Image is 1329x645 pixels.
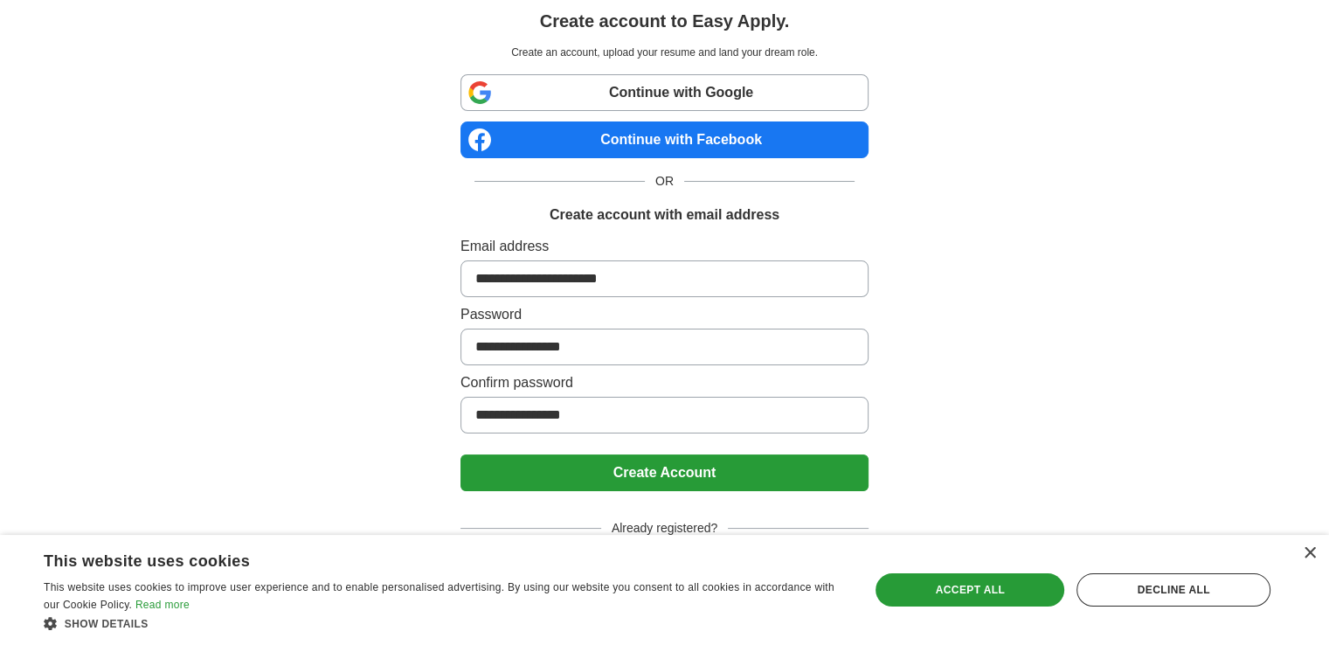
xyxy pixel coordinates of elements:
[44,581,834,611] span: This website uses cookies to improve user experience and to enable personalised advertising. By u...
[601,519,728,537] span: Already registered?
[645,172,684,191] span: OR
[460,372,869,393] label: Confirm password
[135,599,190,611] a: Read more, opens a new window
[1076,573,1270,607] div: Decline all
[876,573,1064,607] div: Accept all
[460,236,869,257] label: Email address
[540,8,790,34] h1: Create account to Easy Apply.
[464,45,865,60] p: Create an account, upload your resume and land your dream role.
[44,614,845,632] div: Show details
[460,304,869,325] label: Password
[65,618,149,630] span: Show details
[1303,547,1316,560] div: Close
[460,121,869,158] a: Continue with Facebook
[460,74,869,111] a: Continue with Google
[550,205,779,225] h1: Create account with email address
[460,454,869,491] button: Create Account
[44,545,801,572] div: This website uses cookies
